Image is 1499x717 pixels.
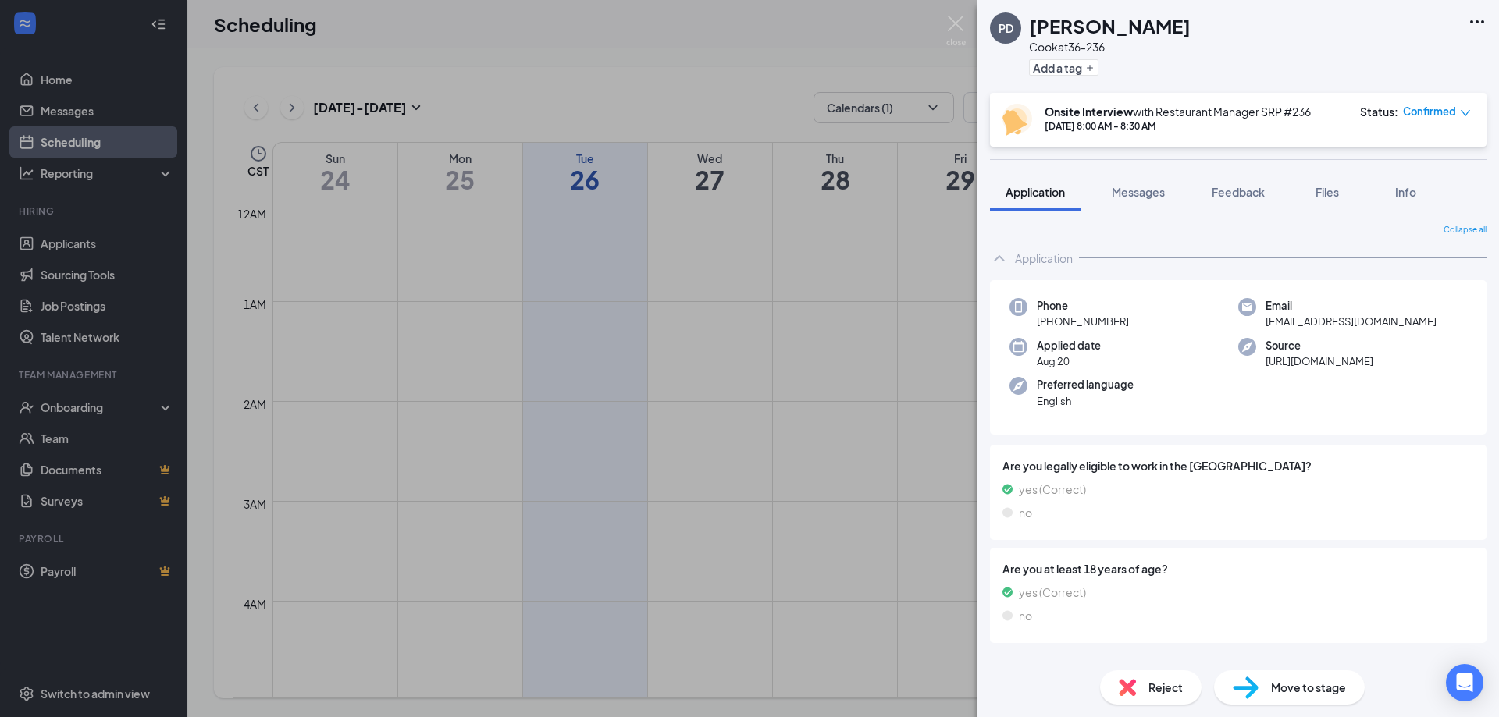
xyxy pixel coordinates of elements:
span: Source [1266,338,1373,353]
div: Status : [1360,104,1398,119]
span: [PHONE_NUMBER] [1037,314,1129,329]
span: Phone [1037,298,1129,314]
span: Applied date [1037,338,1101,353]
div: PD [999,20,1013,36]
span: [EMAIL_ADDRESS][DOMAIN_NAME] [1266,314,1437,329]
span: Info [1395,185,1416,199]
svg: ChevronUp [990,653,1009,672]
span: Reject [1148,679,1183,696]
span: Files [1316,185,1339,199]
span: Are you at least 18 years of age? [1002,560,1474,577]
span: Aug 20 [1037,353,1101,369]
span: [URL][DOMAIN_NAME] [1266,353,1373,369]
span: Messages [1112,185,1165,199]
button: PlusAdd a tag [1029,59,1098,76]
h1: [PERSON_NAME] [1029,12,1191,39]
b: Onsite Interview [1045,105,1133,119]
span: Email [1266,298,1437,314]
div: Open Intercom Messenger [1446,664,1483,701]
span: Are you legally eligible to work in the [GEOGRAPHIC_DATA]? [1002,457,1474,474]
span: [DATE] [1461,656,1487,669]
span: down [1460,108,1471,119]
div: with Restaurant Manager SRP #236 [1045,104,1311,119]
svg: Plus [1085,63,1095,73]
svg: ChevronUp [990,249,1009,268]
span: no [1019,504,1032,521]
div: Application [1015,250,1073,266]
span: Move to stage [1271,679,1346,696]
span: yes (Correct) [1019,481,1086,498]
span: Submitted: [1409,656,1454,669]
div: Cook at 36-236 [1029,39,1191,55]
span: yes (Correct) [1019,584,1086,601]
div: Additional Information [1015,655,1129,670]
span: Application [1006,185,1065,199]
svg: Ellipses [1468,12,1487,31]
div: [DATE] 8:00 AM - 8:30 AM [1045,119,1311,133]
span: English [1037,393,1134,409]
span: Feedback [1212,185,1265,199]
span: no [1019,607,1032,624]
span: Collapse all [1444,224,1487,236]
span: Confirmed [1403,104,1456,119]
span: Preferred language [1037,377,1134,392]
